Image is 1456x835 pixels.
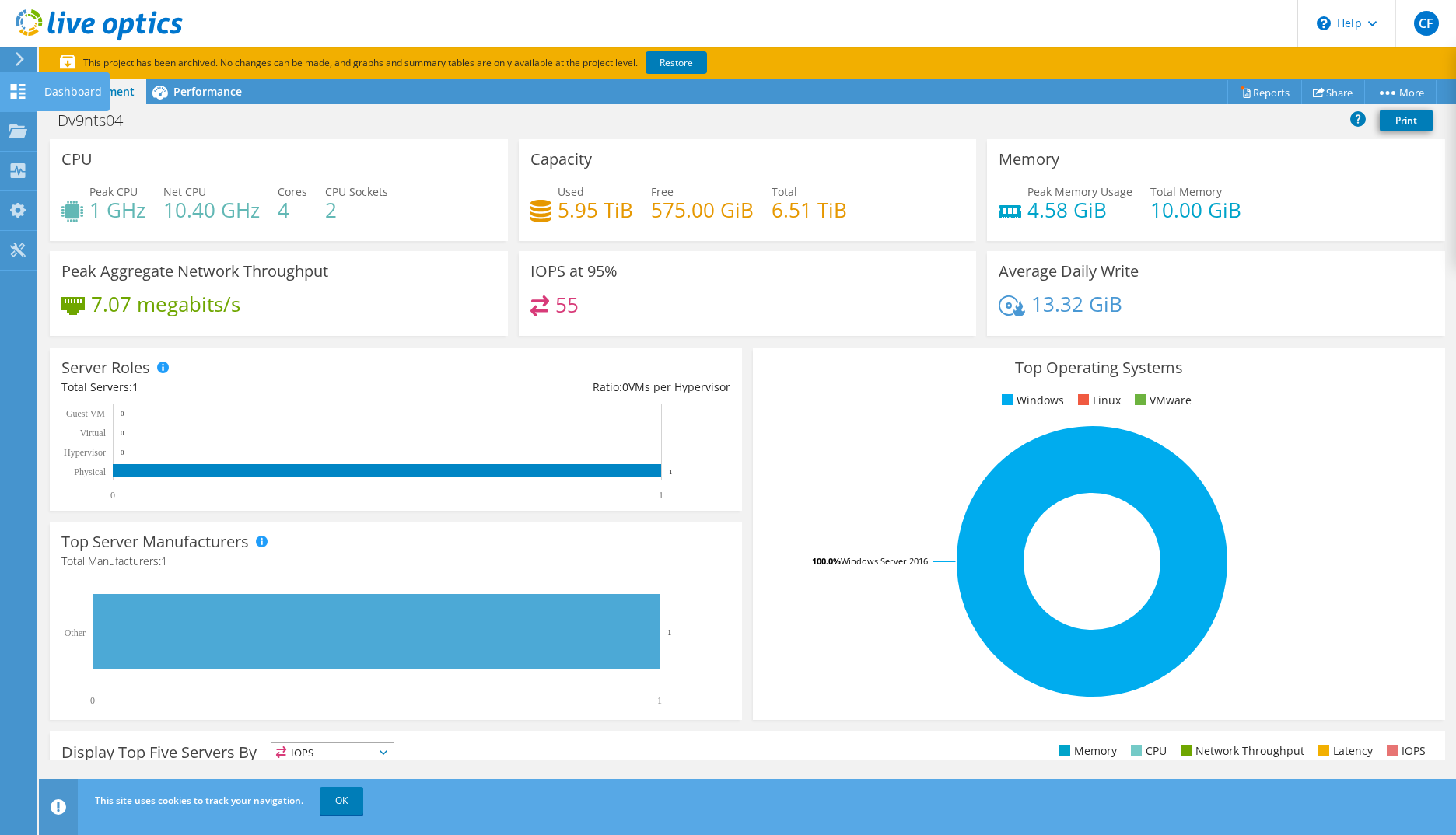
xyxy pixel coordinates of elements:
[999,151,1059,168] h3: Memory
[659,490,663,501] text: 1
[66,408,105,419] text: Guest VM
[998,392,1064,409] li: Windows
[163,201,260,218] h4: 10.40 GHz
[95,794,303,807] span: This site uses cookies to track your navigation.
[1383,742,1426,760] li: IOPS
[325,184,388,199] span: CPU Sockets
[841,555,928,567] tspan: Windows Server 2016
[772,201,847,218] h4: 6.51 TiB
[1127,742,1167,760] li: CPU
[765,359,1433,376] h3: Top Operating Systems
[110,490,115,501] text: 0
[669,468,673,476] text: 1
[530,263,618,280] h3: IOPS at 95%
[121,429,124,437] text: 0
[1150,184,1222,199] span: Total Memory
[1414,11,1439,36] span: CF
[278,184,307,199] span: Cores
[558,201,633,218] h4: 5.95 TiB
[64,447,106,458] text: Hypervisor
[1364,80,1437,104] a: More
[271,743,394,762] span: IOPS
[1027,201,1132,218] h4: 4.58 GiB
[60,54,822,72] p: This project has been archived. No changes can be made, and graphs and summary tables are only av...
[80,428,107,438] text: Virtual
[558,184,584,199] span: Used
[999,263,1139,280] h3: Average Daily Write
[622,379,628,394] span: 0
[651,201,754,218] h4: 575.00 GiB
[1031,295,1122,313] h4: 13.32 GiB
[90,695,95,706] text: 0
[51,112,147,129] h1: Dv9nts04
[61,151,93,168] h3: CPU
[61,379,396,396] div: Total Servers:
[555,296,579,313] h4: 55
[161,554,167,568] span: 1
[61,359,150,376] h3: Server Roles
[651,184,674,199] span: Free
[65,627,86,638] text: Other
[772,184,797,199] span: Total
[1055,742,1117,760] li: Memory
[61,263,328,280] h3: Peak Aggregate Network Throughput
[320,787,363,815] a: OK
[121,449,124,456] text: 0
[1131,392,1192,409] li: VMware
[89,201,145,218] h4: 1 GHz
[1301,80,1365,104] a: Share
[91,295,240,313] h4: 7.07 megabits/s
[1177,742,1304,760] li: Network Throughput
[646,51,707,74] a: Restore
[1227,80,1302,104] a: Reports
[657,695,662,706] text: 1
[812,555,841,567] tspan: 100.0%
[37,72,110,111] div: Dashboard
[163,184,206,199] span: Net CPU
[1150,201,1241,218] h4: 10.00 GiB
[1380,110,1433,131] a: Print
[396,379,730,396] div: Ratio: VMs per Hypervisor
[1027,184,1132,199] span: Peak Memory Usage
[1074,392,1121,409] li: Linux
[1317,16,1331,30] svg: \n
[132,379,138,394] span: 1
[61,553,730,570] h4: Total Manufacturers:
[530,151,592,168] h3: Capacity
[325,201,388,218] h4: 2
[278,201,307,218] h4: 4
[74,466,106,477] text: Physical
[667,627,672,637] text: 1
[61,533,249,550] h3: Top Server Manufacturers
[173,84,242,99] span: Performance
[121,410,124,417] text: 0
[1314,742,1373,760] li: Latency
[89,184,138,199] span: Peak CPU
